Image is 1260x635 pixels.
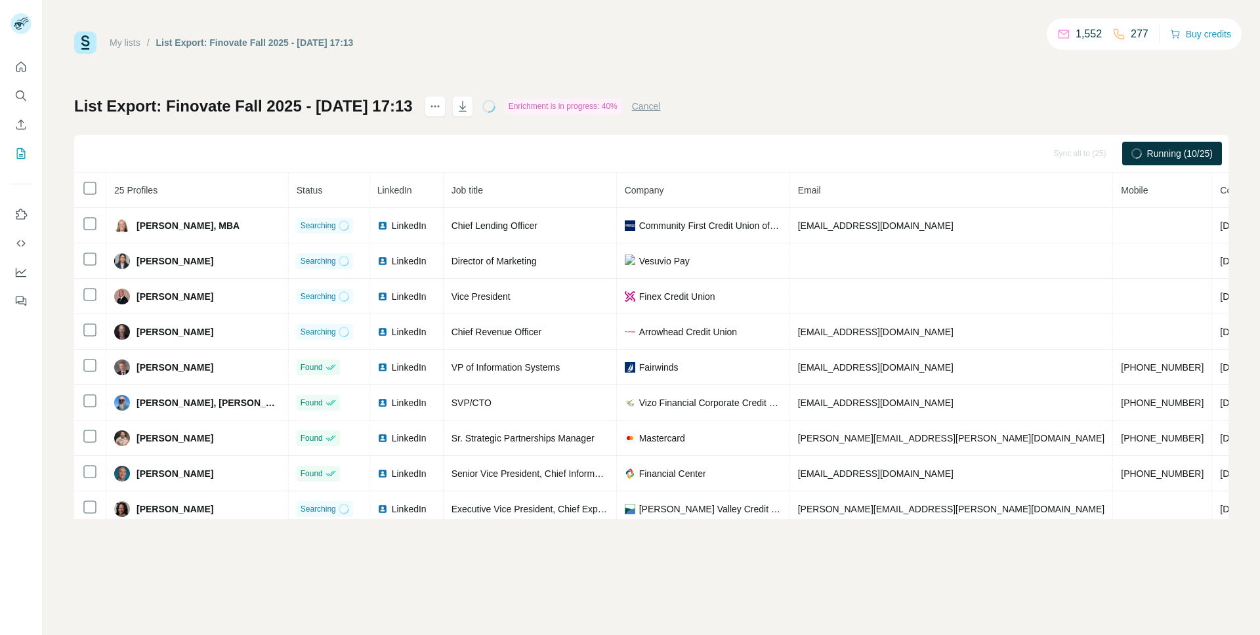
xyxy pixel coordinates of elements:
span: Vesuvio Pay [639,255,690,268]
button: Use Surfe API [10,232,31,255]
span: Job title [451,185,483,195]
span: Mastercard [639,432,685,445]
span: LinkedIn [392,361,427,374]
span: Sr. Strategic Partnerships Manager [451,433,595,443]
span: [EMAIL_ADDRESS][DOMAIN_NAME] [798,220,954,231]
span: [PHONE_NUMBER] [1121,362,1204,373]
img: Avatar [114,218,130,234]
span: Chief Revenue Officer [451,327,541,337]
span: Financial Center [639,467,706,480]
span: Searching [301,220,336,232]
img: Avatar [114,395,130,411]
span: [EMAIL_ADDRESS][DOMAIN_NAME] [798,362,954,373]
span: SVP/CTO [451,398,492,408]
span: Searching [301,326,336,338]
span: [PERSON_NAME] [136,467,213,480]
span: [PERSON_NAME], [PERSON_NAME] [136,396,280,409]
span: Arrowhead Credit Union [639,325,737,338]
span: LinkedIn [392,325,427,338]
img: LinkedIn logo [377,220,388,231]
span: Finex Credit Union [639,290,715,303]
img: LinkedIn logo [377,327,388,337]
img: LinkedIn logo [377,362,388,373]
div: List Export: Finovate Fall 2025 - [DATE] 17:13 [156,36,354,49]
span: Found [301,432,323,444]
span: Vice President [451,291,511,302]
span: [PERSON_NAME][EMAIL_ADDRESS][PERSON_NAME][DOMAIN_NAME] [798,504,1105,514]
li: / [147,36,150,49]
span: [PERSON_NAME] [136,290,213,303]
span: Vizo Financial Corporate Credit Union [639,396,782,409]
span: Executive Vice President, Chief Experience Officer [451,504,658,514]
img: company-logo [625,468,635,479]
button: Buy credits [1170,25,1231,43]
span: Fairwinds [639,361,679,374]
img: Avatar [114,324,130,340]
img: Avatar [114,253,130,269]
span: Chief Lending Officer [451,220,537,231]
span: [PERSON_NAME] [136,255,213,268]
span: Senior Vice President, Chief Information Officer [451,468,644,479]
span: VP of Information Systems [451,362,560,373]
span: Email [798,185,821,195]
span: Running (10/25) [1147,147,1213,160]
button: Quick start [10,55,31,79]
span: LinkedIn [392,432,427,445]
button: My lists [10,142,31,165]
img: Avatar [114,289,130,304]
span: [EMAIL_ADDRESS][DOMAIN_NAME] [798,468,954,479]
span: [PHONE_NUMBER] [1121,433,1204,443]
img: company-logo [625,327,635,337]
span: LinkedIn [392,219,427,232]
button: Dashboard [10,260,31,284]
a: My lists [110,37,140,48]
img: Avatar [114,359,130,375]
h1: List Export: Finovate Fall 2025 - [DATE] 17:13 [74,96,413,117]
img: LinkedIn logo [377,504,388,514]
span: Searching [301,291,336,302]
span: [PERSON_NAME] [136,361,213,374]
button: Search [10,84,31,108]
span: LinkedIn [392,396,427,409]
img: company-logo [625,255,635,268]
img: company-logo [625,433,635,443]
img: LinkedIn logo [377,256,388,266]
span: [PERSON_NAME] Valley Credit Union [639,502,782,516]
img: LinkedIn logo [377,468,388,479]
span: LinkedIn [392,255,427,268]
span: [PERSON_NAME] [136,325,213,338]
span: Found [301,468,323,480]
img: Avatar [114,466,130,481]
span: [PHONE_NUMBER] [1121,398,1204,408]
img: company-logo [625,220,635,231]
span: LinkedIn [392,467,427,480]
span: [PERSON_NAME], MBA [136,219,240,232]
span: [PERSON_NAME] [136,502,213,516]
span: [PHONE_NUMBER] [1121,468,1204,479]
img: company-logo [625,398,635,408]
button: actions [425,96,446,117]
img: Surfe Logo [74,31,96,54]
p: 1,552 [1076,26,1102,42]
button: Enrich CSV [10,113,31,136]
button: Cancel [632,100,661,113]
img: company-logo [625,504,635,514]
span: Company [625,185,664,195]
img: Avatar [114,501,130,517]
span: 25 Profiles [114,185,157,195]
span: Found [301,397,323,409]
img: Avatar [114,430,130,446]
span: [PERSON_NAME] [136,432,213,445]
span: Director of Marketing [451,256,537,266]
span: [EMAIL_ADDRESS][DOMAIN_NAME] [798,327,954,337]
img: company-logo [625,362,635,373]
img: LinkedIn logo [377,291,388,302]
span: LinkedIn [377,185,412,195]
span: [EMAIL_ADDRESS][DOMAIN_NAME] [798,398,954,408]
span: [PERSON_NAME][EMAIL_ADDRESS][PERSON_NAME][DOMAIN_NAME] [798,433,1105,443]
span: Status [297,185,323,195]
span: Searching [301,503,336,515]
span: Community First Credit Union of [US_STATE] [639,219,782,232]
span: Searching [301,255,336,267]
div: Enrichment is in progress: 40% [505,98,621,114]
